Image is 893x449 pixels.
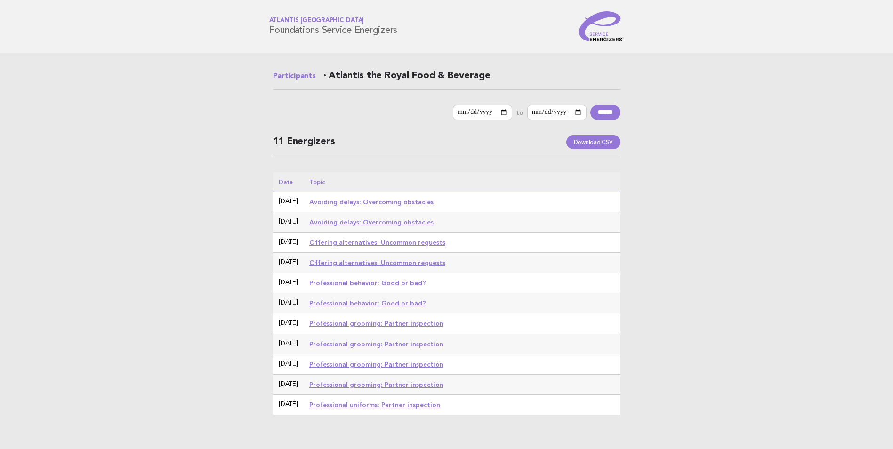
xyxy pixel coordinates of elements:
[309,320,443,327] a: Professional grooming: Partner inspection
[309,279,426,287] a: Professional behavior: Good or bad?
[309,239,445,246] a: Offering alternatives: Uncommon requests
[309,381,443,388] a: Professional grooming: Partner inspection
[273,172,304,192] th: Date
[269,18,398,24] span: Atlantis [GEOGRAPHIC_DATA]
[273,273,304,293] td: [DATE]
[273,374,304,394] td: [DATE]
[309,299,426,307] a: Professional behavior: Good or bad?
[309,401,440,409] a: Professional uniforms: Partner inspection
[304,172,620,192] th: Topic
[273,253,304,273] td: [DATE]
[273,192,304,212] td: [DATE]
[309,340,443,348] a: Professional grooming: Partner inspection
[273,135,620,157] h2: 11 Energizers
[273,354,304,374] td: [DATE]
[309,361,443,368] a: Professional grooming: Partner inspection
[273,212,304,233] td: [DATE]
[273,313,304,334] td: [DATE]
[273,334,304,354] td: [DATE]
[269,18,398,35] h1: Foundations Service Energizers
[273,233,304,253] td: [DATE]
[273,394,304,415] td: [DATE]
[516,108,523,117] label: to
[566,135,620,149] a: Download CSV
[273,71,316,82] a: Participants
[579,11,624,41] img: Service Energizers
[273,293,304,313] td: [DATE]
[309,218,434,226] a: Avoiding delays: Overcoming obstacles
[309,198,434,206] a: Avoiding delays: Overcoming obstacles
[309,259,445,266] a: Offering alternatives: Uncommon requests
[273,70,620,90] h2: · Atlantis the Royal Food & Beverage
